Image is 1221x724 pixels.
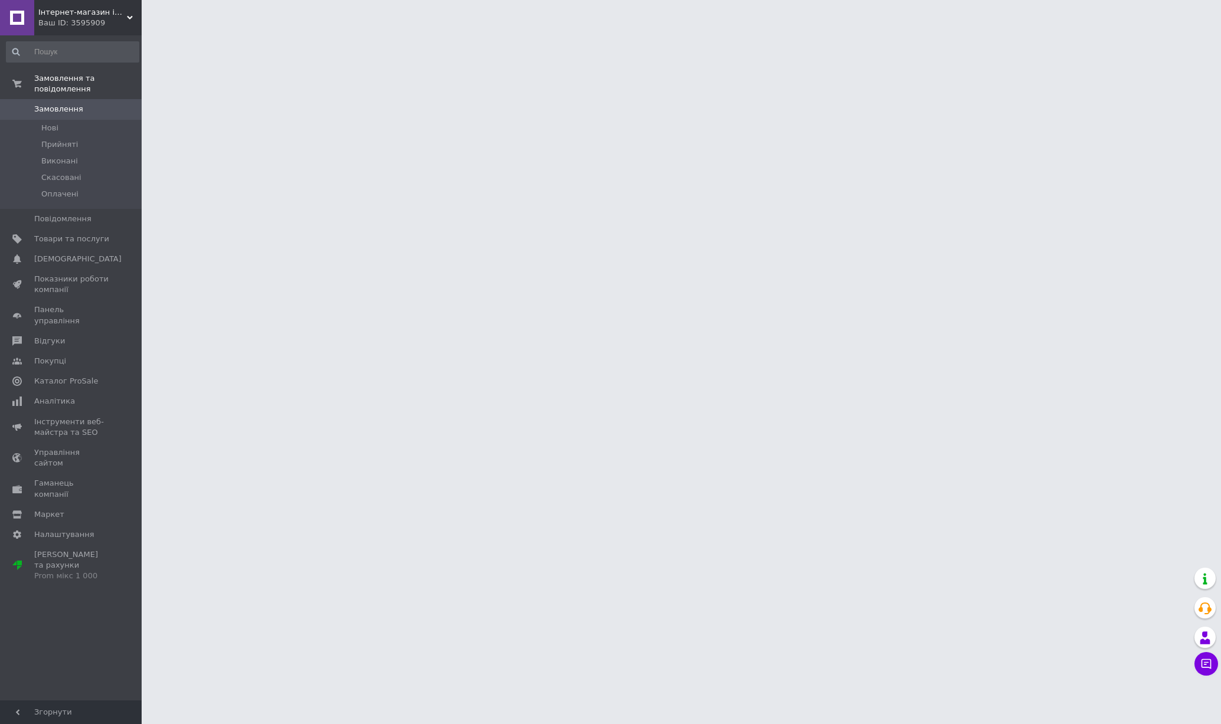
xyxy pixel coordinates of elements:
span: [DEMOGRAPHIC_DATA] [34,254,122,264]
span: Налаштування [34,529,94,540]
button: Чат з покупцем [1194,652,1218,676]
span: Скасовані [41,172,81,183]
span: Аналітика [34,396,75,407]
span: Управління сайтом [34,447,109,469]
span: Інтернет-магазин інтелектуальних настільних ігор GrossMeister [38,7,127,18]
span: Виконані [41,156,78,166]
span: Замовлення [34,104,83,114]
input: Пошук [6,41,139,63]
span: Повідомлення [34,214,91,224]
div: Ваш ID: 3595909 [38,18,142,28]
span: Каталог ProSale [34,376,98,386]
span: Показники роботи компанії [34,274,109,295]
span: Покупці [34,356,66,366]
span: Гаманець компанії [34,478,109,499]
span: Нові [41,123,58,133]
span: [PERSON_NAME] та рахунки [34,549,109,582]
span: Маркет [34,509,64,520]
span: Панель управління [34,304,109,326]
span: Замовлення та повідомлення [34,73,142,94]
span: Товари та послуги [34,234,109,244]
span: Відгуки [34,336,65,346]
span: Інструменти веб-майстра та SEO [34,417,109,438]
div: Prom мікс 1 000 [34,571,109,581]
span: Оплачені [41,189,78,199]
span: Прийняті [41,139,78,150]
